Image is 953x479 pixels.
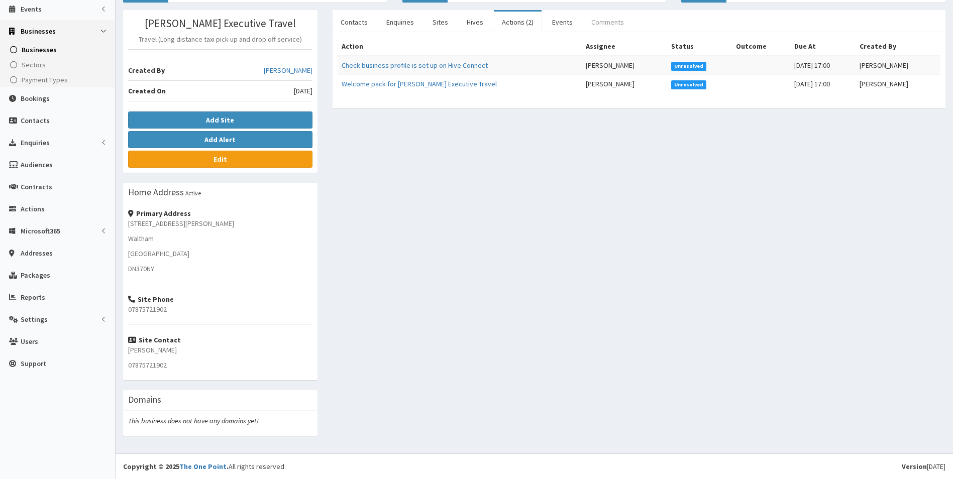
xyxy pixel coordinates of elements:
[214,155,227,164] b: Edit
[22,75,68,84] span: Payment Types
[378,12,422,33] a: Enquiries
[128,345,312,355] p: [PERSON_NAME]
[128,395,161,404] h3: Domains
[128,249,312,259] p: [GEOGRAPHIC_DATA]
[425,12,456,33] a: Sites
[128,304,312,314] p: 07875721902
[21,293,45,302] span: Reports
[128,218,312,228] p: [STREET_ADDRESS][PERSON_NAME]
[21,5,42,14] span: Events
[902,461,945,471] div: [DATE]
[128,335,181,344] strong: Site Contact
[790,56,856,75] td: [DATE] 17:00
[856,56,940,75] td: [PERSON_NAME]
[494,12,542,33] a: Actions (2)
[3,72,115,87] a: Payment Types
[128,264,312,274] p: DN370NY
[3,42,115,57] a: Businesses
[128,131,312,148] button: Add Alert
[21,94,50,103] span: Bookings
[21,204,45,213] span: Actions
[22,60,46,69] span: Sectors
[128,416,259,425] i: This business does not have any domains yet!
[21,160,53,169] span: Audiences
[22,45,57,54] span: Businesses
[21,315,48,324] span: Settings
[21,249,53,258] span: Addresses
[342,79,497,88] a: Welcome pack for [PERSON_NAME] Executive Travel
[204,135,236,144] b: Add Alert
[856,74,940,93] td: [PERSON_NAME]
[338,37,582,56] th: Action
[264,65,312,75] a: [PERSON_NAME]
[128,360,312,370] p: 07875721902
[459,12,491,33] a: Hives
[123,462,229,471] strong: Copyright © 2025 .
[582,37,667,56] th: Assignee
[179,462,227,471] a: The One Point
[21,138,50,147] span: Enquiries
[21,27,56,36] span: Businesses
[790,74,856,93] td: [DATE] 17:00
[667,37,732,56] th: Status
[732,37,790,56] th: Outcome
[790,37,856,56] th: Due At
[128,86,166,95] b: Created On
[128,188,184,197] h3: Home Address
[128,34,312,44] p: Travel (Long distance taxi pick up and drop off service)
[342,61,488,70] a: Check business profile is set up on Hive Connect
[128,209,191,218] strong: Primary Address
[21,271,50,280] span: Packages
[583,12,632,33] a: Comments
[116,453,953,479] footer: All rights reserved.
[128,295,174,304] strong: Site Phone
[856,37,940,56] th: Created By
[671,80,707,89] span: Unresolved
[21,226,60,235] span: Microsoft365
[3,57,115,72] a: Sectors
[294,86,312,96] span: [DATE]
[128,18,312,29] h3: [PERSON_NAME] Executive Travel
[185,189,201,197] small: Active
[21,337,38,346] span: Users
[128,233,312,244] p: Waltham
[333,12,376,33] a: Contacts
[544,12,581,33] a: Events
[21,182,52,191] span: Contracts
[582,56,667,75] td: [PERSON_NAME]
[21,116,50,125] span: Contacts
[902,462,927,471] b: Version
[128,151,312,168] a: Edit
[206,115,234,125] b: Add Site
[21,359,46,368] span: Support
[582,74,667,93] td: [PERSON_NAME]
[128,66,165,75] b: Created By
[671,62,707,71] span: Unresolved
